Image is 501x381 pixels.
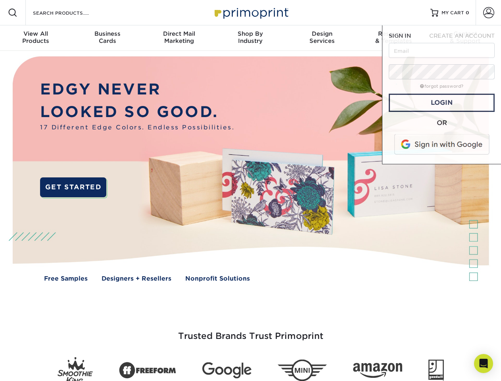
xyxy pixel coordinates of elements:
[71,30,143,44] div: Cards
[211,4,290,21] img: Primoprint
[420,84,463,89] a: forgot password?
[286,30,358,44] div: Services
[40,123,234,132] span: 17 Different Edge Colors. Endless Possibilities.
[215,30,286,44] div: Industry
[19,312,483,351] h3: Trusted Brands Trust Primoprint
[40,177,106,197] a: GET STARTED
[389,43,495,58] input: Email
[358,30,429,44] div: & Templates
[44,274,88,283] a: Free Samples
[143,30,215,37] span: Direct Mail
[389,33,411,39] span: SIGN IN
[40,101,234,123] p: LOOKED SO GOOD.
[286,25,358,51] a: DesignServices
[429,33,495,39] span: CREATE AN ACCOUNT
[389,118,495,128] div: OR
[185,274,250,283] a: Nonprofit Solutions
[202,362,251,379] img: Google
[428,360,444,381] img: Goodwill
[215,25,286,51] a: Shop ByIndustry
[102,274,171,283] a: Designers + Resellers
[40,78,234,101] p: EDGY NEVER
[215,30,286,37] span: Shop By
[2,357,67,378] iframe: Google Customer Reviews
[466,10,469,15] span: 0
[358,30,429,37] span: Resources
[71,30,143,37] span: Business
[71,25,143,51] a: BusinessCards
[143,30,215,44] div: Marketing
[389,94,495,112] a: Login
[143,25,215,51] a: Direct MailMarketing
[358,25,429,51] a: Resources& Templates
[286,30,358,37] span: Design
[441,10,464,16] span: MY CART
[353,363,402,378] img: Amazon
[474,354,493,373] div: Open Intercom Messenger
[32,8,109,17] input: SEARCH PRODUCTS.....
